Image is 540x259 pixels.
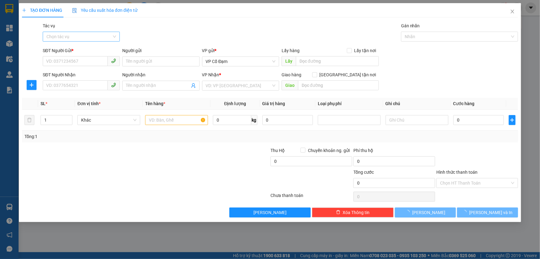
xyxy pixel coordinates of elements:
[262,101,285,106] span: Giá trị hàng
[305,147,352,154] span: Chuyển khoản ng. gửi
[145,115,208,125] input: VD: Bàn, Ghế
[383,98,451,110] th: Ghi chú
[251,115,257,125] span: kg
[43,23,55,28] label: Tác vụ
[111,58,116,63] span: phone
[353,170,374,175] span: Tổng cước
[386,115,448,125] input: Ghi Chú
[122,71,199,78] div: Người nhận
[206,57,275,66] span: VP Cổ Đạm
[463,210,469,214] span: loading
[395,208,456,217] button: [PERSON_NAME]
[229,208,311,217] button: [PERSON_NAME]
[504,3,521,20] button: Close
[509,115,516,125] button: plus
[202,72,219,77] span: VP Nhận
[353,147,435,156] div: Phí thu hộ
[282,72,301,77] span: Giao hàng
[43,71,120,78] div: SĐT Người Nhận
[24,133,209,140] div: Tổng: 1
[22,8,26,12] span: plus
[22,8,62,13] span: TẠO ĐƠN HÀNG
[224,101,246,106] span: Định lượng
[336,210,340,215] span: delete
[43,47,120,54] div: SĐT Người Gửi
[282,56,296,66] span: Lấy
[453,101,475,106] span: Cước hàng
[122,47,199,54] div: Người gửi
[282,80,298,90] span: Giao
[315,98,383,110] th: Loại phụ phí
[270,192,353,203] div: Chưa thanh toán
[405,210,412,214] span: loading
[27,80,37,90] button: plus
[352,47,379,54] span: Lấy tận nơi
[81,115,136,125] span: Khác
[72,8,77,13] img: icon
[296,56,379,66] input: Dọc đường
[469,209,513,216] span: [PERSON_NAME] và In
[191,83,196,88] span: user-add
[202,47,279,54] div: VP gửi
[457,208,518,217] button: [PERSON_NAME] và In
[72,8,137,13] span: Yêu cầu xuất hóa đơn điện tử
[510,9,515,14] span: close
[436,170,477,175] label: Hình thức thanh toán
[412,209,445,216] span: [PERSON_NAME]
[145,101,165,106] span: Tên hàng
[509,118,515,123] span: plus
[401,23,420,28] label: Gán nhãn
[253,209,287,216] span: [PERSON_NAME]
[77,101,101,106] span: Đơn vị tính
[41,101,45,106] span: SL
[24,115,34,125] button: delete
[312,208,394,217] button: deleteXóa Thông tin
[317,71,379,78] span: [GEOGRAPHIC_DATA] tận nơi
[282,48,300,53] span: Lấy hàng
[27,83,37,87] span: plus
[298,80,379,90] input: Dọc đường
[262,115,313,125] input: 0
[111,83,116,87] span: phone
[343,209,370,216] span: Xóa Thông tin
[270,148,285,153] span: Thu Hộ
